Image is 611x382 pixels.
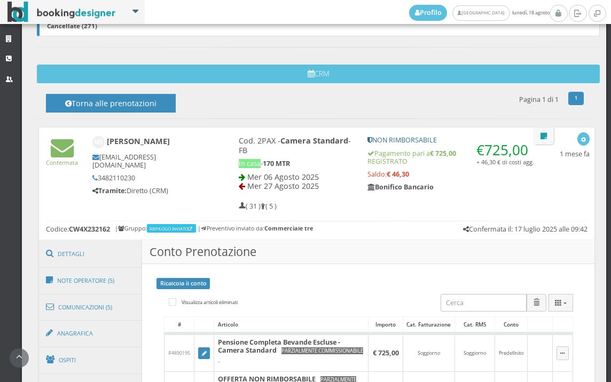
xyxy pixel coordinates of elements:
h5: 3482110230 [92,174,202,182]
button: Torna alle prenotazioni [46,94,176,113]
h5: NON RIMBORSABILE [367,136,534,144]
b: € 725,00 [373,348,399,357]
span: Mer 06 Agosto 2025 [247,172,319,182]
small: + 46,30 € di costi agg. [476,158,534,166]
h5: [EMAIL_ADDRESS][DOMAIN_NAME] [92,153,202,169]
button: Columns [549,294,573,312]
input: Cerca [441,294,527,312]
label: Visualizza articoli eliminati [169,296,238,309]
span: #4890195 [168,349,190,356]
h5: Diretto (CRM) [92,187,202,195]
h6: | Gruppo: [115,225,197,232]
a: Confermata [46,149,78,166]
div: Colonne [549,294,573,312]
div: Cat. Fatturazione [403,317,455,332]
button: CRM [37,65,600,83]
b: 170 MTR [263,159,290,168]
a: Profilo [409,5,448,21]
h4: Cod. 2PAX - - FB [239,136,354,155]
td: Soggiorno [403,333,455,372]
a: Note Operatore (5) [39,267,143,295]
h5: Pagina 1 di 1 [519,95,559,104]
div: Cat. RMS [455,317,494,332]
strong: € 46,30 [387,170,409,179]
b: [PERSON_NAME] [107,137,170,147]
div: - [218,358,364,365]
div: # [164,317,194,332]
a: RIEPILOGO INVIATO [150,226,194,232]
a: Ospiti [39,346,143,374]
a: Ricalcola il conto [156,278,210,289]
b: Camera Standard [280,136,348,146]
h5: - [239,160,354,168]
a: 1 [568,92,584,106]
h5: Pagamento pari a REGISTRATO [367,149,534,165]
td: Predefinito [495,333,527,372]
b: Tramite: [92,186,127,195]
b: Commerciale tre [264,224,313,232]
h6: | Preventivo inviato da: [198,225,313,232]
div: Articolo [214,317,368,332]
a: Comunicazioni (5) [39,293,143,321]
div: Conto [495,317,527,332]
b: CW4X232162 [69,225,110,234]
h5: Saldo: [367,170,534,178]
span: 725,00 [484,140,528,160]
h5: 1 mese fa [560,150,590,158]
img: NICOLA BONOMETTI [92,136,105,148]
h5: Codice: [46,225,110,233]
h4: Torna alle prenotazioni [58,99,163,115]
span: In casa [239,159,261,168]
b: Cancellate (271) [47,21,97,30]
img: BookingDesigner.com [7,2,116,22]
h5: Confermata il: 17 luglio 2025 alle 09:42 [463,225,587,233]
td: Soggiorno [455,333,495,372]
b: Bonifico Bancario [367,182,434,192]
span: € [476,140,528,160]
span: Mer 27 Agosto 2025 [247,181,319,191]
div: Importo [369,317,402,332]
h3: Conto Prenotazione [142,240,594,264]
small: PARZIALMENTE COMMISSIONABILE [281,347,363,354]
a: [GEOGRAPHIC_DATA] [452,5,510,21]
h5: ( 31 ) ( 5 ) [239,202,277,210]
a: Dettagli [39,240,143,268]
strong: € 725,00 [430,149,456,158]
b: Pensione Completa Bevande Escluse - Camera Standard [218,338,340,355]
span: lunedì, 18 agosto [409,5,550,21]
a: Anagrafica [39,320,143,347]
a: Cancellate (271) [37,16,600,36]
